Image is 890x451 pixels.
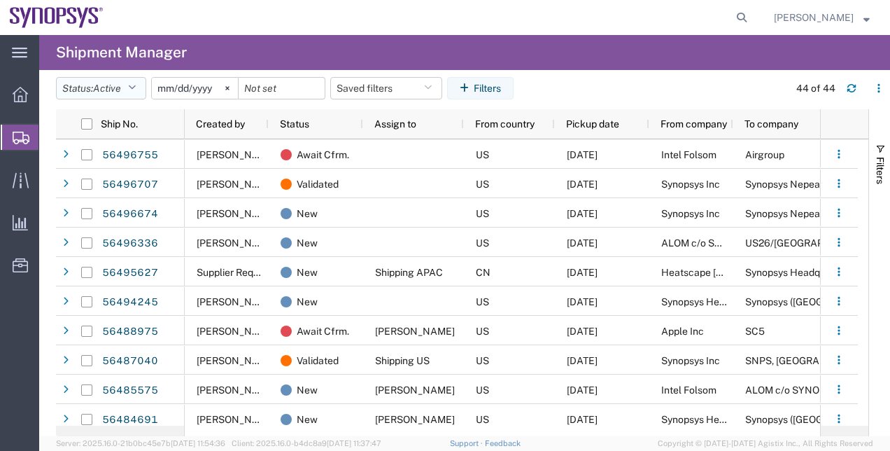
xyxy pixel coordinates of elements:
span: ALOM c/o SYNOPSYS [661,237,760,249]
span: New [297,228,318,258]
span: [DATE] 11:37:47 [327,439,381,447]
span: Heatscape China [661,267,813,278]
a: 56485575 [101,380,159,402]
span: Filters [875,157,886,184]
a: 56488975 [101,321,159,343]
span: SC5 [745,326,765,337]
a: 56496707 [101,174,159,196]
span: Sarah Wing [197,355,276,366]
span: Synopsys Headquarters USSV [661,414,796,425]
span: Supplier Request [197,267,273,278]
span: To company [744,118,798,130]
span: Validated [297,169,339,199]
span: Nicolas Tomaro [197,384,276,396]
span: Shipping APAC [375,267,443,278]
a: 56495627 [101,262,159,284]
span: Await Cfrm. [297,317,349,346]
span: Active [93,83,121,94]
a: 56496755 [101,144,159,167]
span: 08/15/2025 [567,267,598,278]
span: Pickup date [566,118,619,130]
a: 56487040 [101,350,159,373]
input: Not set [239,78,325,99]
span: US [476,208,489,219]
span: Assign to [374,118,416,130]
span: 08/14/2025 [567,355,598,366]
span: US [476,384,489,396]
span: Status [280,118,309,130]
span: Synopsys Inc [661,355,720,366]
a: 56496336 [101,233,159,255]
span: Synopsys Inc [661,179,720,190]
span: Bruce Prickett Jr. [197,414,276,425]
span: US [476,296,489,307]
span: New [297,258,318,287]
span: Kaelen O'Connor [375,414,455,425]
span: 08/19/2025 [567,384,598,396]
span: New [297,375,318,405]
span: CN [476,267,490,278]
button: Filters [447,77,514,99]
span: Anoop Ade [197,237,276,249]
button: Saved filters [330,77,442,99]
span: US [476,414,489,425]
span: KyeongJin Jang [197,296,276,307]
span: Rafael Chacon [197,149,276,160]
span: 08/14/2025 [567,326,598,337]
a: 56484691 [101,409,159,431]
a: 56494245 [101,291,159,314]
input: Not set [152,78,238,99]
span: Synopsys Nepean CA09 [745,179,854,190]
span: Synopsys Headquarters USSV [661,296,796,307]
span: Await Cfrm. [297,140,349,169]
span: US [476,237,489,249]
button: [PERSON_NAME] [773,9,870,26]
a: Support [450,439,485,447]
span: Zoe Kouretas [197,179,276,190]
span: New [297,405,318,434]
span: Synopsys Nepean CA09 [745,208,854,219]
span: 08/15/2025 [567,149,598,160]
span: Apple Inc [661,326,704,337]
span: 08/20/2025 [567,296,598,307]
span: US26/Austin [745,237,874,249]
span: Validated [297,346,339,375]
span: Created by [196,118,245,130]
span: Copyright © [DATE]-[DATE] Agistix Inc., All Rights Reserved [658,438,873,450]
span: [DATE] 11:54:36 [171,439,225,447]
span: Ship No. [101,118,138,130]
span: Client: 2025.16.0-b4dc8a9 [232,439,381,447]
a: Feedback [485,439,521,447]
span: US [476,179,489,190]
span: US [476,355,489,366]
button: Status:Active [56,77,146,99]
span: 08/14/2025 [567,179,598,190]
span: 08/14/2025 [567,208,598,219]
span: ALOM c/o SYNOPSYS [745,384,844,396]
span: Airgroup [745,149,784,160]
span: Zoe Kouretas [197,208,276,219]
span: Synopsys Inc [661,208,720,219]
div: 44 of 44 [796,81,835,96]
h4: Shipment Manager [56,35,187,70]
span: 08/14/2025 [567,237,598,249]
span: 08/15/2025 [567,414,598,425]
span: Shipping US [375,355,430,366]
span: New [297,199,318,228]
span: Intel Folsom [661,384,716,396]
img: logo [10,7,104,28]
span: Rafael Chacon [375,384,455,396]
span: Rafael Chacon [375,326,455,337]
a: 56496674 [101,203,159,225]
span: Intel Folsom [661,149,716,160]
span: US [476,149,489,160]
span: Rachelle Varela [774,10,854,25]
span: Nicolas Tomaro [197,326,276,337]
span: Synopsys Headquarters USSV [745,267,880,278]
span: New [297,287,318,317]
span: US [476,326,489,337]
span: From company [661,118,727,130]
span: Server: 2025.16.0-21b0bc45e7b [56,439,225,447]
span: From country [475,118,535,130]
